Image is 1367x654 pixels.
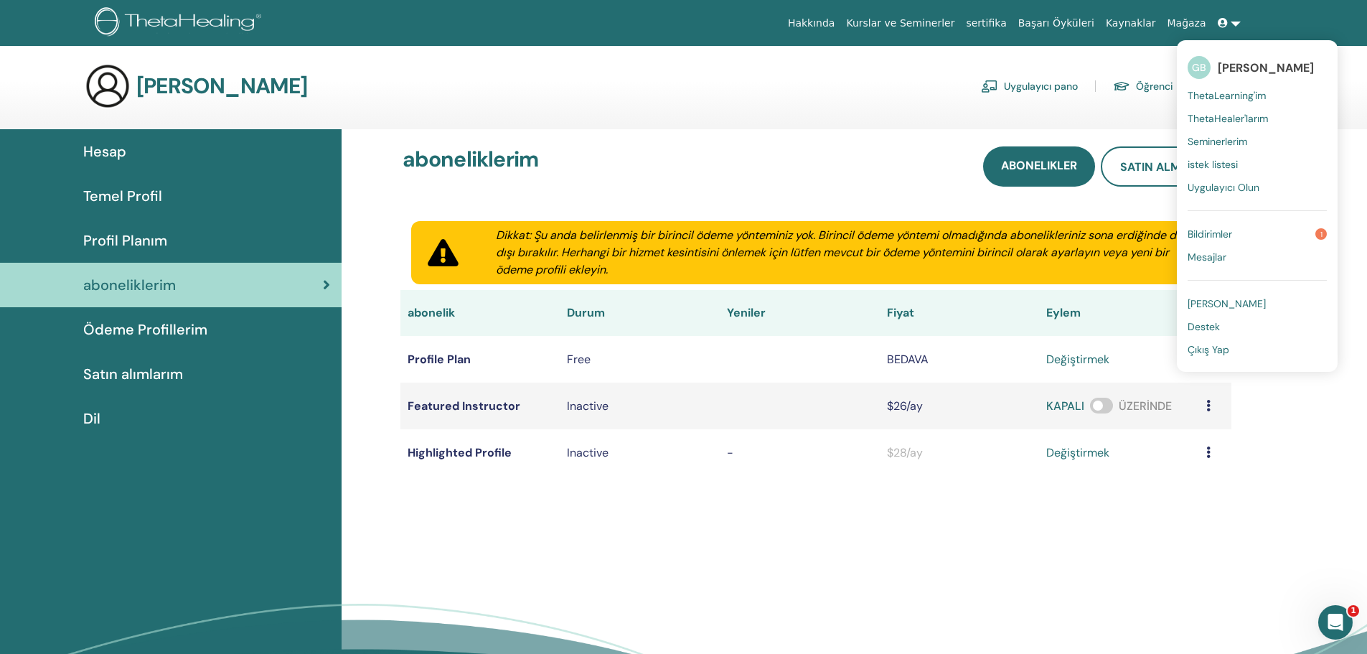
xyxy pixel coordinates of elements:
span: Çıkış Yap [1188,343,1229,356]
span: Temel Profil [83,185,162,207]
th: Fiyat [880,290,1040,336]
span: $26/ay [887,398,923,414]
a: Hakkında [782,10,841,37]
a: istek listesi [1188,153,1327,176]
div: Free [567,351,713,368]
span: istek listesi [1188,158,1238,171]
th: abonelik [400,290,560,336]
td: Profile Plan [400,336,560,383]
a: sertifika [960,10,1012,37]
span: $28/ay [887,445,923,460]
a: Başarı Öyküleri [1013,10,1100,37]
span: aboneliklerim [83,274,176,296]
a: Kaynaklar [1100,10,1162,37]
span: Destek [1188,320,1220,333]
img: logo.png [95,7,266,39]
span: BEDAVA [887,352,929,367]
span: [PERSON_NAME] [1218,60,1314,75]
td: Highlighted Profile [400,429,560,476]
a: ThetaHealer'larım [1188,107,1327,130]
span: Satın alımlarım [83,363,183,385]
a: ThetaLearning'im [1188,84,1327,107]
a: Kurslar ve Seminerler [840,10,960,37]
a: Çıkış Yap [1188,338,1327,361]
span: Seminerlerim [1188,135,1247,148]
span: Ödeme Profillerim [83,319,207,340]
span: Hesap [83,141,126,162]
a: Uygulayıcı pano [981,75,1078,98]
h3: aboneliklerim [403,146,539,181]
span: [PERSON_NAME] [1188,297,1266,310]
span: Profil Planım [83,230,167,251]
span: satın almalar [1120,159,1210,174]
td: Featured Instructor [400,383,560,429]
a: satın almalar [1101,146,1229,187]
a: abonelikler [983,146,1095,187]
th: Eylem [1039,290,1199,336]
span: ÜZERİNDE [1119,398,1172,414]
a: değiştirmek [1046,444,1109,462]
span: ThetaLearning'im [1188,89,1266,102]
a: değiştirmek [1046,351,1109,368]
a: [PERSON_NAME] [1188,292,1327,315]
a: Seminerlerim [1188,130,1327,153]
span: Dil [83,408,100,429]
iframe: Intercom live chat [1318,605,1353,640]
span: 1 [1315,228,1327,240]
span: KAPALI [1046,398,1084,414]
span: 1 [1348,605,1359,617]
span: GB [1188,56,1211,79]
img: generic-user-icon.jpg [85,63,131,109]
p: Inactive [567,444,713,462]
a: Destek [1188,315,1327,338]
div: Inactive [567,398,713,415]
a: Bildirimler1 [1188,223,1327,246]
a: Uygulayıcı Olun [1188,176,1327,199]
span: ThetaHealer'larım [1188,112,1268,125]
span: - [727,445,733,460]
img: chalkboard-teacher.svg [981,80,998,93]
div: Dikkat: Şu anda belirlenmiş bir birincil ödeme yönteminiz yok. Birincil ödeme yöntemi olmadığında... [479,227,1221,279]
a: Öğrenci Kontrol Paneli [1113,75,1239,98]
a: Mağaza [1161,10,1211,37]
span: Uygulayıcı Olun [1188,181,1259,194]
span: Mesajlar [1188,251,1226,263]
a: Mesajlar [1188,246,1327,268]
a: GB[PERSON_NAME] [1188,51,1327,84]
span: abonelikler [1001,158,1077,173]
h3: [PERSON_NAME] [136,73,308,99]
img: graduation-cap.svg [1113,80,1130,93]
th: Durum [560,290,720,336]
th: Yeniler [720,290,880,336]
span: Bildirimler [1188,228,1232,240]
